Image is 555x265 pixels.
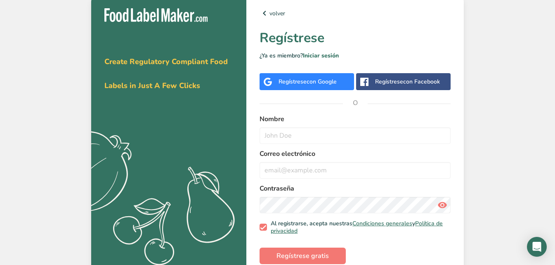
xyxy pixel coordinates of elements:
[260,114,451,124] label: Nombre
[260,51,451,60] p: ¿Ya es miembro?
[279,77,337,86] div: Regístrese
[343,91,368,115] span: O
[403,78,440,86] span: con Facebook
[271,220,443,235] a: Política de privacidad
[260,184,451,193] label: Contraseña
[260,149,451,159] label: Correo electrónico
[260,162,451,179] input: email@example.com
[260,28,451,48] h1: Regístrese
[260,248,346,264] button: Regístrese gratis
[267,220,448,234] span: Al registrarse, acepta nuestras y
[352,220,412,227] a: Condiciones generales
[260,8,451,18] a: volver
[276,251,329,261] span: Regístrese gratis
[260,127,451,144] input: John Doe
[104,57,228,91] span: Create Regulatory Compliant Food Labels in Just A Few Clicks
[527,237,547,257] div: Open Intercom Messenger
[104,8,208,22] img: Food Label Maker
[307,78,337,86] span: con Google
[375,77,440,86] div: Regístrese
[303,52,339,60] a: Iniciar sesión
